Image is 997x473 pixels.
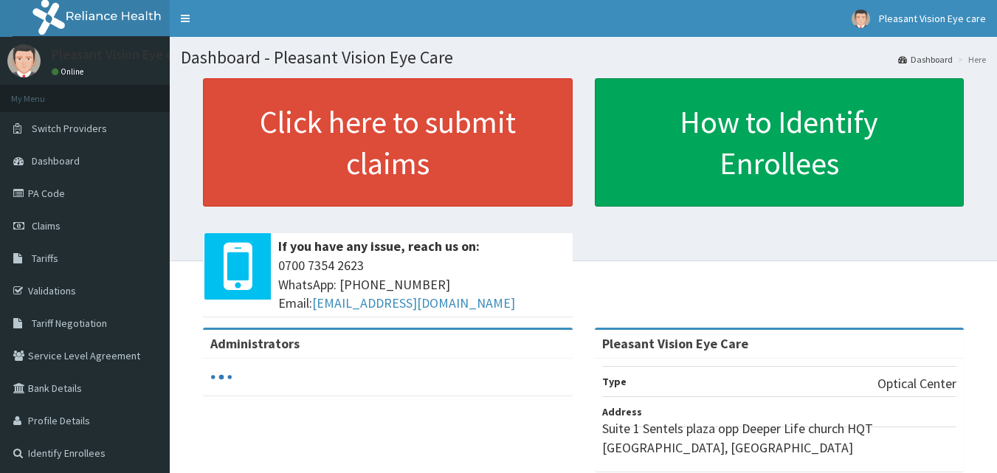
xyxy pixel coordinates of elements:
[602,375,627,388] b: Type
[210,366,232,388] svg: audio-loading
[312,294,515,311] a: [EMAIL_ADDRESS][DOMAIN_NAME]
[954,53,986,66] li: Here
[602,405,642,418] b: Address
[32,317,107,330] span: Tariff Negotiation
[602,419,957,457] p: Suite 1 Sentels plaza opp Deeper Life church HQT [GEOGRAPHIC_DATA], [GEOGRAPHIC_DATA]
[898,53,953,66] a: Dashboard
[32,219,61,232] span: Claims
[52,66,87,77] a: Online
[32,122,107,135] span: Switch Providers
[203,78,573,207] a: Click here to submit claims
[32,252,58,265] span: Tariffs
[32,154,80,168] span: Dashboard
[877,374,956,393] p: Optical Center
[852,10,870,28] img: User Image
[52,48,191,61] p: Pleasant Vision Eye care
[210,335,300,352] b: Administrators
[602,335,748,352] strong: Pleasant Vision Eye Care
[278,256,565,313] span: 0700 7354 2623 WhatsApp: [PHONE_NUMBER] Email:
[595,78,965,207] a: How to Identify Enrollees
[278,238,480,255] b: If you have any issue, reach us on:
[879,12,986,25] span: Pleasant Vision Eye care
[7,44,41,77] img: User Image
[181,48,986,67] h1: Dashboard - Pleasant Vision Eye Care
